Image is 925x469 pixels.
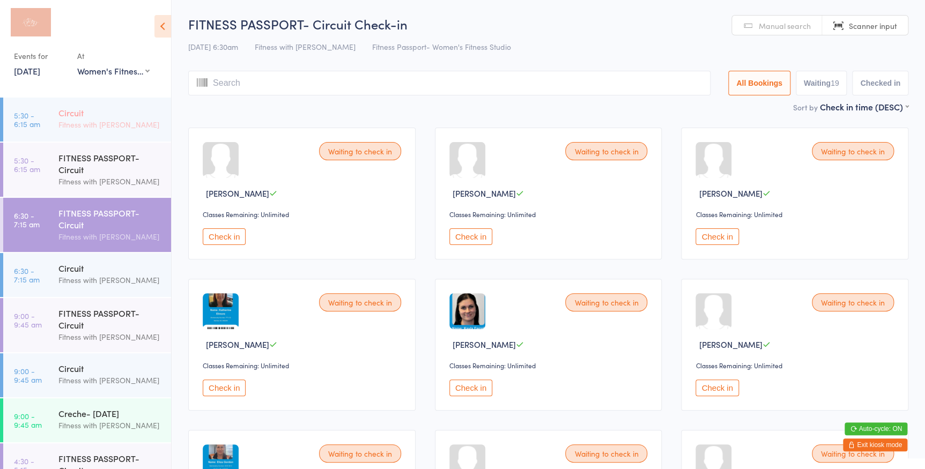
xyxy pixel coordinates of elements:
div: Circuit [58,262,162,274]
span: [PERSON_NAME] [699,188,762,199]
div: Waiting to check in [812,293,894,311]
div: Fitness with [PERSON_NAME] [58,118,162,131]
img: Fitness with Zoe [11,8,51,36]
span: Fitness Passport- Women's Fitness Studio [372,41,511,52]
span: Scanner input [849,20,897,31]
div: Waiting to check in [565,142,647,160]
div: Fitness with [PERSON_NAME] [58,175,162,188]
time: 6:30 - 7:15 am [14,211,40,228]
a: 9:00 -9:45 amFITNESS PASSPORT- CircuitFitness with [PERSON_NAME] [3,298,171,352]
div: Waiting to check in [565,444,647,463]
button: Check in [695,379,738,396]
input: Search [188,71,711,95]
button: Checked in [852,71,908,95]
time: 6:30 - 7:15 am [14,266,40,284]
time: 9:00 - 9:45 am [14,367,42,384]
div: Check in time (DESC) [820,101,908,113]
time: 9:00 - 9:45 am [14,311,42,329]
div: Waiting to check in [812,444,894,463]
span: Manual search [759,20,811,31]
span: [PERSON_NAME] [699,339,762,350]
div: FITNESS PASSPORT- Circuit [58,152,162,175]
div: Creche- [DATE] [58,407,162,419]
div: Classes Remaining: Unlimited [449,210,651,219]
a: 5:30 -6:15 amFITNESS PASSPORT- CircuitFitness with [PERSON_NAME] [3,143,171,197]
div: Fitness with [PERSON_NAME] [58,374,162,386]
div: Waiting to check in [319,293,401,311]
div: Classes Remaining: Unlimited [695,361,897,370]
div: Classes Remaining: Unlimited [695,210,897,219]
div: Classes Remaining: Unlimited [203,361,404,370]
button: All Bookings [728,71,790,95]
div: Fitness with [PERSON_NAME] [58,331,162,343]
div: Waiting to check in [319,142,401,160]
div: 19 [831,79,839,87]
span: Fitness with [PERSON_NAME] [255,41,356,52]
div: FITNESS PASSPORT- Circuit [58,307,162,331]
time: 5:30 - 6:15 am [14,111,40,128]
div: Fitness with [PERSON_NAME] [58,419,162,431]
span: [PERSON_NAME] [453,188,516,199]
a: 6:30 -7:15 amCircuitFitness with [PERSON_NAME] [3,253,171,297]
label: Sort by [793,102,818,113]
div: Circuit [58,362,162,374]
div: FITNESS PASSPORT- Circuit [58,207,162,230]
div: Waiting to check in [319,444,401,463]
a: [DATE] [14,65,40,77]
div: Fitness with [PERSON_NAME] [58,230,162,243]
button: Check in [449,379,492,396]
time: 9:00 - 9:45 am [14,412,42,429]
button: Check in [203,379,246,396]
a: 9:00 -9:45 amCircuitFitness with [PERSON_NAME] [3,353,171,397]
div: Waiting to check in [812,142,894,160]
div: Women's Fitness Studio- [STREET_ADDRESS] [77,65,150,77]
button: Check in [695,228,738,245]
button: Auto-cycle: ON [845,422,907,435]
a: 9:00 -9:45 amCreche- [DATE]Fitness with [PERSON_NAME] [3,398,171,442]
a: 5:30 -6:15 amCircuitFitness with [PERSON_NAME] [3,98,171,142]
h2: FITNESS PASSPORT- Circuit Check-in [188,15,908,33]
div: Waiting to check in [565,293,647,311]
button: Waiting19 [796,71,847,95]
div: Classes Remaining: Unlimited [203,210,404,219]
button: Exit kiosk mode [843,438,907,451]
div: Events for [14,47,66,65]
a: 6:30 -7:15 amFITNESS PASSPORT- CircuitFitness with [PERSON_NAME] [3,198,171,252]
div: Fitness with [PERSON_NAME] [58,274,162,286]
div: Circuit [58,107,162,118]
button: Check in [203,228,246,245]
span: [PERSON_NAME] [206,188,269,199]
div: At [77,47,150,65]
img: image1725256596.png [449,293,485,329]
time: 5:30 - 6:15 am [14,156,40,173]
span: [PERSON_NAME] [453,339,516,350]
span: [PERSON_NAME] [206,339,269,350]
span: [DATE] 6:30am [188,41,238,52]
button: Check in [449,228,492,245]
img: image1737336760.png [203,293,239,329]
div: Classes Remaining: Unlimited [449,361,651,370]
